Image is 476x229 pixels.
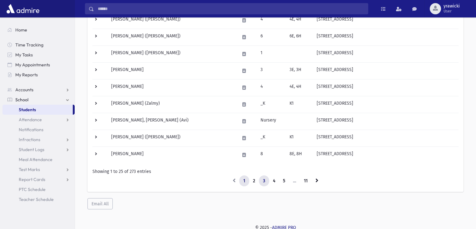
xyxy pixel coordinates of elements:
[107,79,236,96] td: [PERSON_NAME]
[257,130,286,146] td: _K
[2,85,75,95] a: Accounts
[2,184,75,194] a: PTC Schedule
[286,146,313,163] td: 8E, 8H
[313,146,459,163] td: [STREET_ADDRESS]
[286,79,313,96] td: 4E, 4H
[5,2,41,15] img: AdmirePro
[259,175,269,187] a: 3
[269,175,279,187] a: 4
[19,197,54,202] span: Teacher Schedule
[286,62,313,79] td: 3E, 3H
[257,146,286,163] td: 8
[107,96,236,113] td: [PERSON_NAME] (Zalmy)
[107,62,236,79] td: [PERSON_NAME]
[444,4,460,9] span: yrawicki
[2,70,75,80] a: My Reports
[107,29,236,45] td: [PERSON_NAME] ([PERSON_NAME])
[313,45,459,62] td: [STREET_ADDRESS]
[87,198,113,209] button: Email All
[107,113,236,130] td: [PERSON_NAME], [PERSON_NAME] (Avi)
[2,60,75,70] a: My Appointments
[313,113,459,130] td: [STREET_ADDRESS]
[15,72,38,78] span: My Reports
[286,12,313,29] td: 4E, 4H
[313,130,459,146] td: [STREET_ADDRESS]
[2,174,75,184] a: Report Cards
[257,96,286,113] td: _K
[2,165,75,174] a: Test Marks
[257,79,286,96] td: 4
[19,187,46,192] span: PTC Schedule
[2,105,73,115] a: Students
[19,127,43,132] span: Notifications
[94,3,368,14] input: Search
[257,62,286,79] td: 3
[2,25,75,35] a: Home
[92,168,459,175] div: Showing 1 to 25 of 273 entries
[2,115,75,125] a: Attendance
[15,27,27,33] span: Home
[286,29,313,45] td: 6E, 6H
[15,87,33,93] span: Accounts
[286,96,313,113] td: K1
[15,62,50,68] span: My Appointments
[19,157,52,162] span: Meal Attendance
[2,40,75,50] a: Time Tracking
[107,130,236,146] td: [PERSON_NAME] ([PERSON_NAME])
[2,95,75,105] a: School
[107,45,236,62] td: [PERSON_NAME] ([PERSON_NAME])
[107,12,236,29] td: [PERSON_NAME] ([PERSON_NAME])
[2,145,75,155] a: Student Logs
[2,155,75,165] a: Meal Attendance
[300,175,312,187] a: 11
[2,194,75,204] a: Teacher Schedule
[15,42,43,48] span: Time Tracking
[19,117,42,122] span: Attendance
[286,130,313,146] td: K1
[2,125,75,135] a: Notifications
[257,29,286,45] td: 6
[257,113,286,130] td: Nursery
[15,97,28,103] span: School
[107,146,236,163] td: [PERSON_NAME]
[239,175,249,187] a: 1
[2,135,75,145] a: Infractions
[257,45,286,62] td: 1
[313,12,459,29] td: [STREET_ADDRESS]
[257,12,286,29] td: 4
[19,107,36,112] span: Students
[313,29,459,45] td: [STREET_ADDRESS]
[313,96,459,113] td: [STREET_ADDRESS]
[444,9,460,14] span: User
[279,175,289,187] a: 5
[313,62,459,79] td: [STREET_ADDRESS]
[249,175,259,187] a: 2
[19,147,44,152] span: Student Logs
[19,167,40,172] span: Test Marks
[2,50,75,60] a: My Tasks
[15,52,33,58] span: My Tasks
[19,177,45,182] span: Report Cards
[19,137,40,142] span: Infractions
[313,79,459,96] td: [STREET_ADDRESS]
